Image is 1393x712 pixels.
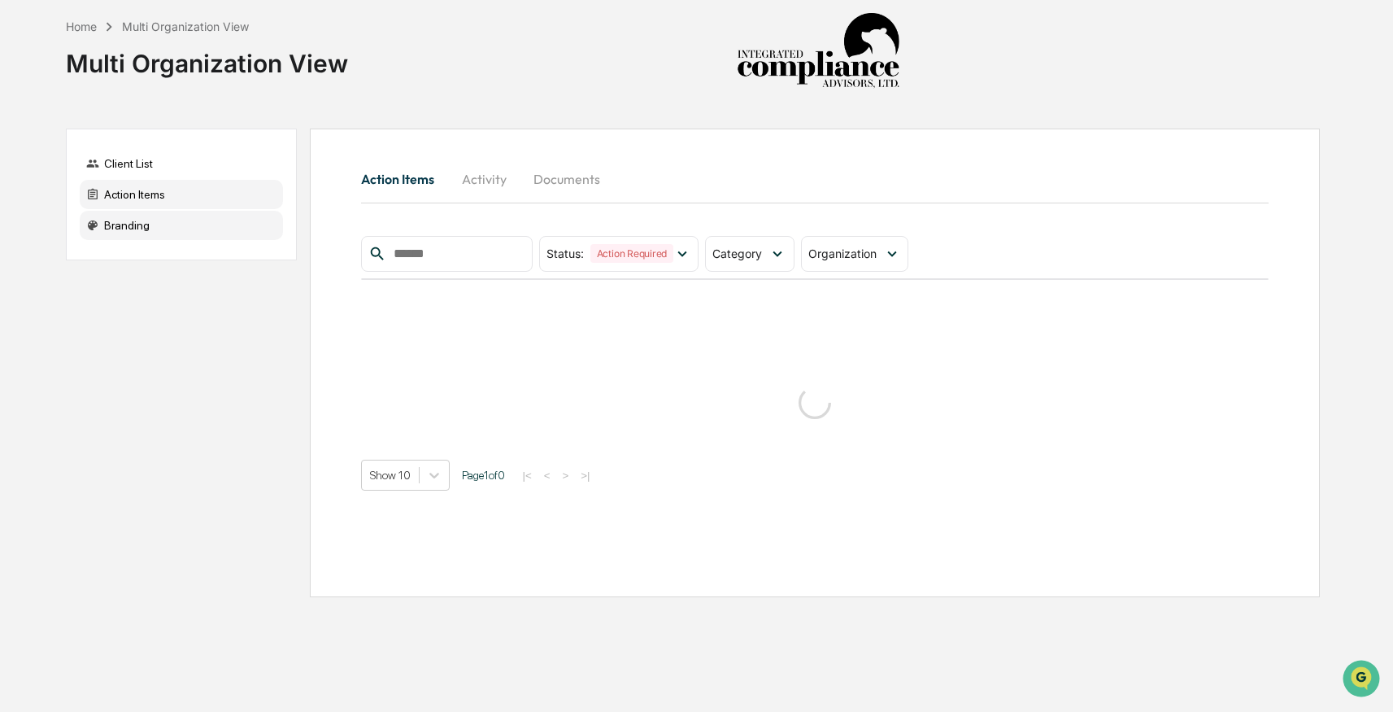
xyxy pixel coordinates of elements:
span: Organization [808,247,877,260]
button: Start new chat [276,129,296,149]
div: 🔎 [16,238,29,251]
button: >| [576,469,594,483]
a: 🗄️Attestations [111,199,208,228]
button: > [558,469,574,483]
div: Action Items [80,180,283,209]
span: Pylon [162,276,197,288]
span: Data Lookup [33,236,102,252]
a: 🔎Data Lookup [10,229,109,259]
button: Documents [520,159,613,199]
button: |< [517,469,536,483]
a: Powered byPylon [115,275,197,288]
div: Multi Organization View [122,20,249,33]
div: Start new chat [55,124,267,141]
p: How can we help? [16,34,296,60]
img: Integrated Compliance Advisors [737,13,899,90]
div: 🗄️ [118,207,131,220]
span: Status : [546,247,584,260]
span: Preclearance [33,205,105,221]
iframe: Open customer support [1341,658,1385,702]
button: < [539,469,555,483]
span: Page 1 of 0 [462,469,505,482]
div: Multi Organization View [66,36,348,78]
span: Category [712,247,762,260]
div: We're available if you need us! [55,141,206,154]
button: Action Items [361,159,447,199]
img: 1746055101610-c473b297-6a78-478c-a979-82029cc54cd1 [16,124,46,154]
div: Branding [80,211,283,240]
div: 🖐️ [16,207,29,220]
button: Activity [447,159,520,199]
div: activity tabs [361,159,1269,199]
div: Client List [80,149,283,178]
a: 🖐️Preclearance [10,199,111,228]
span: Attestations [134,205,202,221]
div: Home [66,20,97,33]
div: Action Required [590,244,673,263]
